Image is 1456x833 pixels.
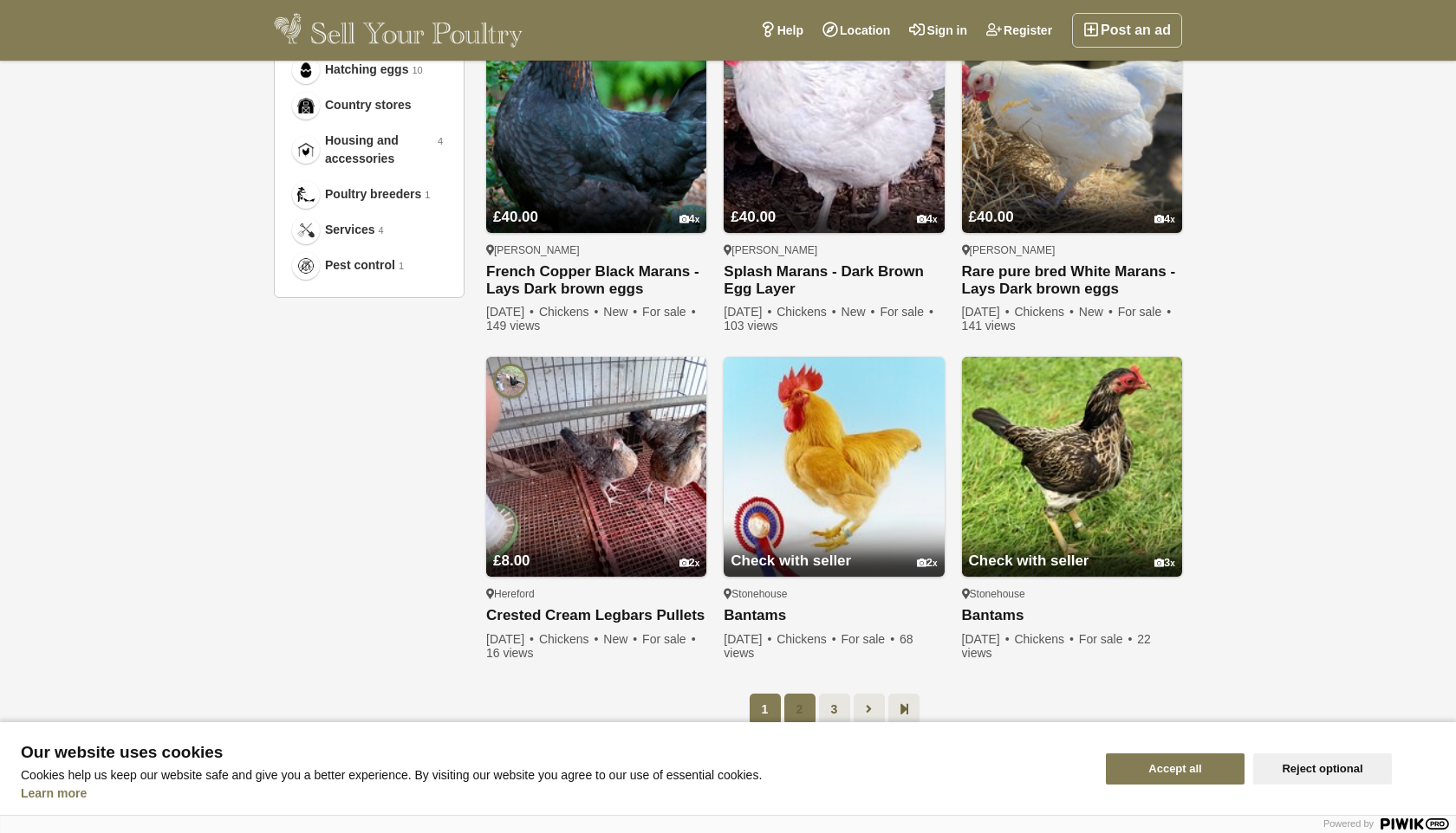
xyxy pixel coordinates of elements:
[724,176,944,233] a: £40.00 4
[1106,753,1245,785] button: Accept all
[1079,305,1115,319] span: New
[1323,818,1374,829] span: Powered by
[486,176,706,233] a: £40.00 4
[539,632,601,646] span: Chickens
[297,257,315,274] img: Pest control
[880,305,934,319] span: For sale
[289,123,450,177] a: Housing and accessories Housing and accessories 4
[486,13,706,233] img: French Copper Black Marans - Lays Dark brown eggs
[1154,557,1175,570] div: 3
[325,132,434,168] span: Housing and accessories
[724,520,944,577] a: Check with seller 2
[813,13,900,48] a: Location
[21,786,87,800] a: Learn more
[325,221,375,239] span: Services
[962,632,1151,660] span: 22 views
[379,223,384,238] em: 4
[962,176,1182,233] a: £40.00 4
[842,632,896,646] span: For sale
[412,63,422,78] em: 10
[731,209,776,225] span: £40.00
[917,213,938,226] div: 4
[962,607,1182,625] a: Bantams
[750,694,781,725] span: 1
[784,694,816,725] a: 2
[731,552,851,569] span: Check with seller
[1014,305,1076,319] span: Chickens
[289,212,450,248] a: Services Services 4
[724,305,773,319] span: [DATE]
[724,632,913,660] span: 68 views
[724,13,944,233] img: Splash Marans - Dark Brown Egg Layer
[819,694,850,725] a: 3
[777,305,838,319] span: Chickens
[297,222,315,239] img: Services
[493,364,528,398] img: Graham Powell
[603,305,639,319] span: New
[21,768,1085,782] p: Cookies help us keep our website safe and give you a better experience. By visiting our website y...
[325,61,408,79] span: Hatching eggs
[325,185,421,203] span: Poultry breeders
[969,552,1089,569] span: Check with seller
[325,256,395,274] span: Pest control
[399,259,404,274] em: 1
[425,188,430,203] em: 1
[493,552,530,569] span: £8.00
[751,13,813,48] a: Help
[1118,305,1173,319] span: For sale
[724,263,944,298] a: Splash Marans - Dark Brown Egg Layer
[724,243,944,257] div: [PERSON_NAME]
[539,305,601,319] span: Chickens
[962,357,1182,577] img: Bantams
[289,87,450,123] a: Country stores Country stores
[274,13,523,48] img: Sell Your Poultry
[900,13,977,48] a: Sign in
[777,632,838,646] span: Chickens
[297,141,315,158] img: Housing and accessories
[486,632,536,646] span: [DATE]
[917,557,938,570] div: 2
[724,587,944,601] div: Stonehouse
[724,319,777,333] span: 103 views
[642,632,697,646] span: For sale
[289,52,450,87] a: Hatching eggs Hatching eggs 10
[962,520,1182,577] a: Check with seller 3
[486,646,533,660] span: 16 views
[842,305,877,319] span: New
[1014,632,1076,646] span: Chickens
[962,263,1182,298] a: Rare pure bred White Marans - Lays Dark brown eggs
[486,357,706,577] img: Crested Cream Legbars Pullets
[289,248,450,283] a: Pest control Pest control 1
[603,632,639,646] span: New
[962,587,1182,601] div: Stonehouse
[679,213,700,226] div: 4
[289,177,450,212] a: Poultry breeders Poultry breeders 1
[297,186,315,203] img: Poultry breeders
[962,305,1011,319] span: [DATE]
[297,61,315,79] img: Hatching eggs
[486,243,706,257] div: [PERSON_NAME]
[486,263,706,298] a: French Copper Black Marans - Lays Dark brown eggs
[962,632,1011,646] span: [DATE]
[969,209,1014,225] span: £40.00
[438,134,443,149] em: 4
[679,557,700,570] div: 2
[724,357,944,577] img: Bantams
[962,243,1182,257] div: [PERSON_NAME]
[724,607,944,625] a: Bantams
[1253,753,1392,785] button: Reject optional
[1154,213,1175,226] div: 4
[486,607,706,625] a: Crested Cream Legbars Pullets
[1072,13,1182,48] a: Post an ad
[325,96,412,114] span: Country stores
[486,587,706,601] div: Hereford
[962,13,1182,233] img: Rare pure bred White Marans - Lays Dark brown eggs
[493,209,538,225] span: £40.00
[977,13,1062,48] a: Register
[642,305,697,319] span: For sale
[21,744,1085,761] span: Our website uses cookies
[724,632,773,646] span: [DATE]
[962,319,1016,333] span: 141 views
[1079,632,1134,646] span: For sale
[486,520,706,577] a: £8.00 2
